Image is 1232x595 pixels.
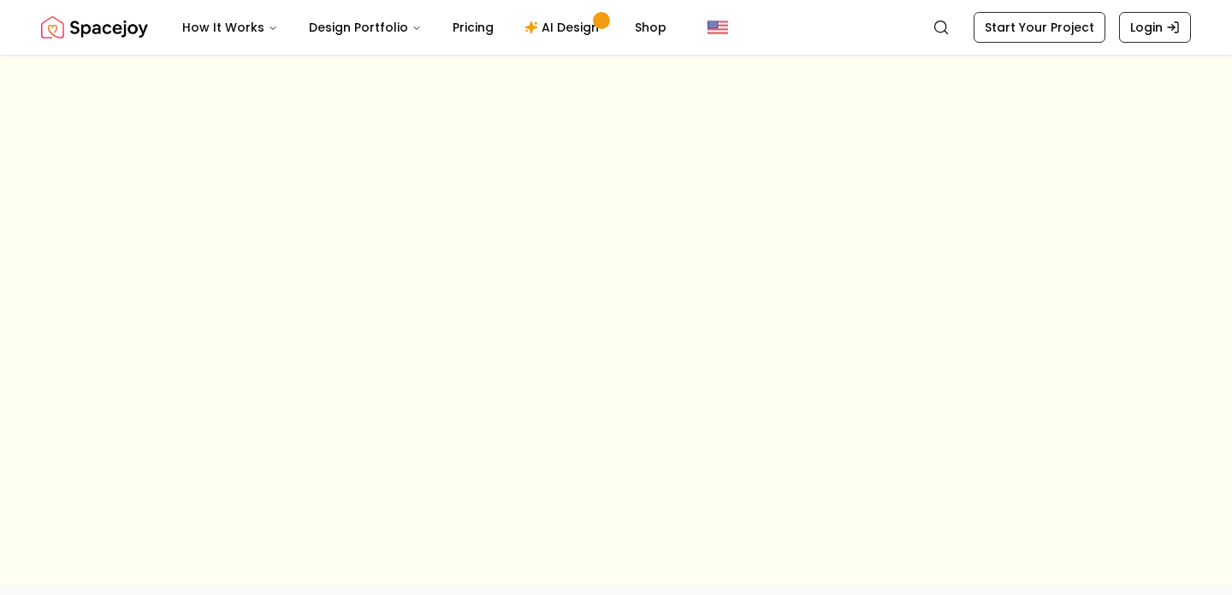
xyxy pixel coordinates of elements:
button: How It Works [169,10,292,44]
button: Design Portfolio [295,10,435,44]
img: Spacejoy Logo [41,10,148,44]
a: Pricing [439,10,507,44]
a: AI Design [511,10,618,44]
nav: Main [169,10,680,44]
a: Shop [621,10,680,44]
a: Spacejoy [41,10,148,44]
a: Login [1119,12,1191,43]
img: United States [708,17,728,38]
a: Start Your Project [974,12,1105,43]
